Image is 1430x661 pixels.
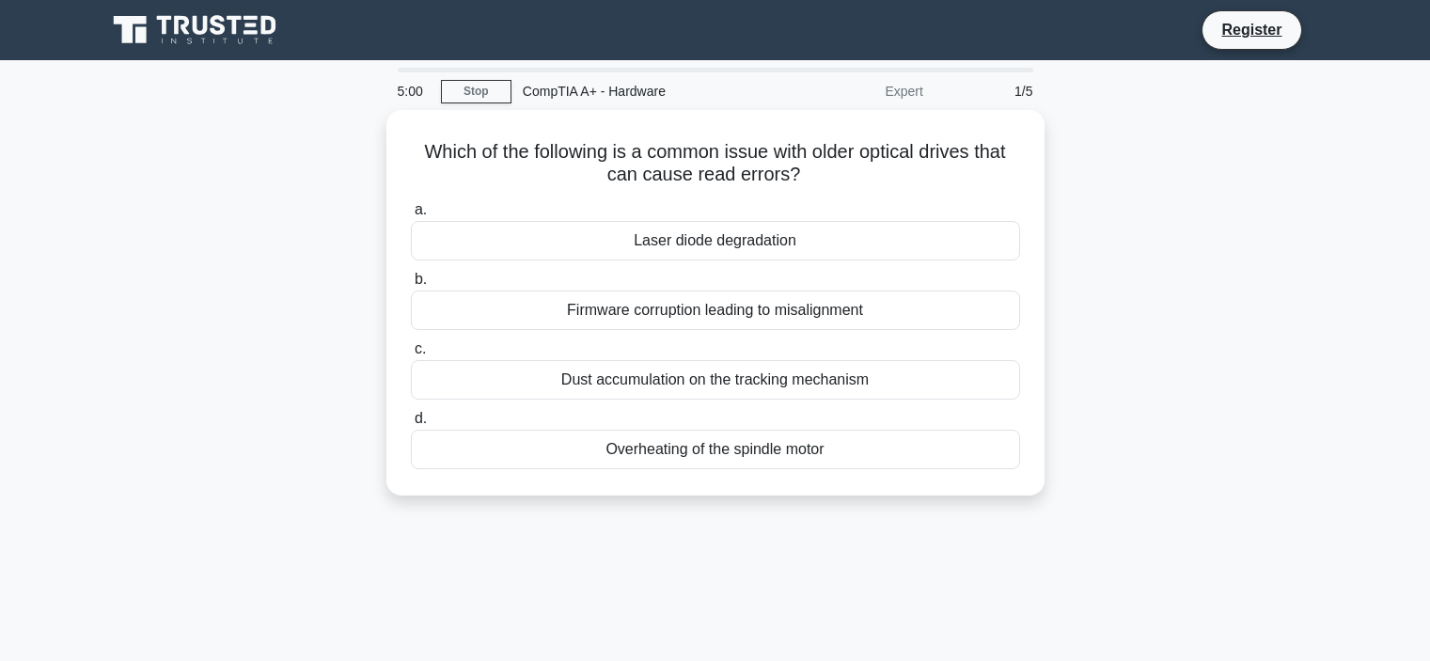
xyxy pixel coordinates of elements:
[415,201,427,217] span: a.
[511,72,770,110] div: CompTIA A+ - Hardware
[411,430,1020,469] div: Overheating of the spindle motor
[935,72,1045,110] div: 1/5
[415,271,427,287] span: b.
[415,340,426,356] span: c.
[441,80,511,103] a: Stop
[386,72,441,110] div: 5:00
[770,72,935,110] div: Expert
[415,410,427,426] span: d.
[1210,18,1293,41] a: Register
[411,291,1020,330] div: Firmware corruption leading to misalignment
[411,221,1020,260] div: Laser diode degradation
[409,140,1022,187] h5: Which of the following is a common issue with older optical drives that can cause read errors?
[411,360,1020,400] div: Dust accumulation on the tracking mechanism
